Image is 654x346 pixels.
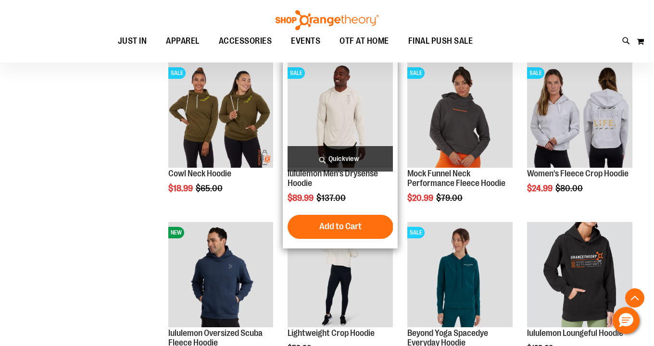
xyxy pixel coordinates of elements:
[527,222,632,329] a: Product image for lululemon Loungeful Hoodie
[168,227,184,238] span: NEW
[281,30,330,52] a: EVENTS
[399,30,483,52] a: FINAL PUSH SALE
[527,62,632,168] img: Product image for Womens Fleece Crop Hoodie
[156,30,209,52] a: APPAREL
[407,222,513,327] img: Product image for Beyond Yoga Spacedye Everyday Hoodie
[291,30,320,52] span: EVENTS
[407,227,425,238] span: SALE
[340,30,389,52] span: OTF AT HOME
[527,169,629,178] a: Women's Fleece Crop Hoodie
[527,222,632,327] img: Product image for lululemon Loungeful Hoodie
[288,222,393,329] a: Lightweight Crop Hoodie
[168,62,274,169] a: Product image for Cowl Neck HoodieSALE
[527,67,544,79] span: SALE
[288,62,393,169] a: Product image for lululemon Mens Drysense Hoodie BoneSALE
[407,169,505,188] a: Mock Funnel Neck Performance Fleece Hoodie
[274,10,380,30] img: Shop Orangetheory
[407,62,513,169] a: Product image for Mock Funnel Neck Performance Fleece HoodieSALE
[407,67,425,79] span: SALE
[288,193,315,203] span: $89.99
[330,30,399,52] a: OTF AT HOME
[168,62,274,168] img: Product image for Cowl Neck Hoodie
[168,184,194,193] span: $18.99
[407,193,435,203] span: $20.99
[527,62,632,169] a: Product image for Womens Fleece Crop HoodieSALE
[288,328,375,338] a: Lightweight Crop Hoodie
[288,215,393,239] button: Add to Cart
[316,193,347,203] span: $137.00
[209,30,282,52] a: ACCESSORIES
[288,146,393,172] a: Quickview
[196,184,224,193] span: $65.00
[407,62,513,168] img: Product image for Mock Funnel Neck Performance Fleece Hoodie
[625,288,644,308] button: Back To Top
[436,193,464,203] span: $79.00
[522,58,637,218] div: product
[319,221,362,232] span: Add to Cart
[283,58,398,248] div: product
[163,58,278,218] div: product
[168,222,274,327] img: lululemon Oversized Scuba Fleece Hoodie
[288,62,393,168] img: Product image for lululemon Mens Drysense Hoodie Bone
[402,58,517,227] div: product
[118,30,147,52] span: JUST IN
[288,222,393,327] img: Lightweight Crop Hoodie
[408,30,473,52] span: FINAL PUSH SALE
[555,184,584,193] span: $80.00
[407,222,513,329] a: Product image for Beyond Yoga Spacedye Everyday HoodieSALE
[527,184,554,193] span: $24.99
[108,30,157,52] a: JUST IN
[288,67,305,79] span: SALE
[166,30,200,52] span: APPAREL
[288,169,378,188] a: lululemon Men's Drysense Hoodie
[219,30,272,52] span: ACCESSORIES
[168,169,231,178] a: Cowl Neck Hoodie
[168,67,186,79] span: SALE
[527,328,623,338] a: lululemon Loungeful Hoodie
[613,307,640,334] button: Hello, have a question? Let’s chat.
[168,222,274,329] a: lululemon Oversized Scuba Fleece HoodieNEW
